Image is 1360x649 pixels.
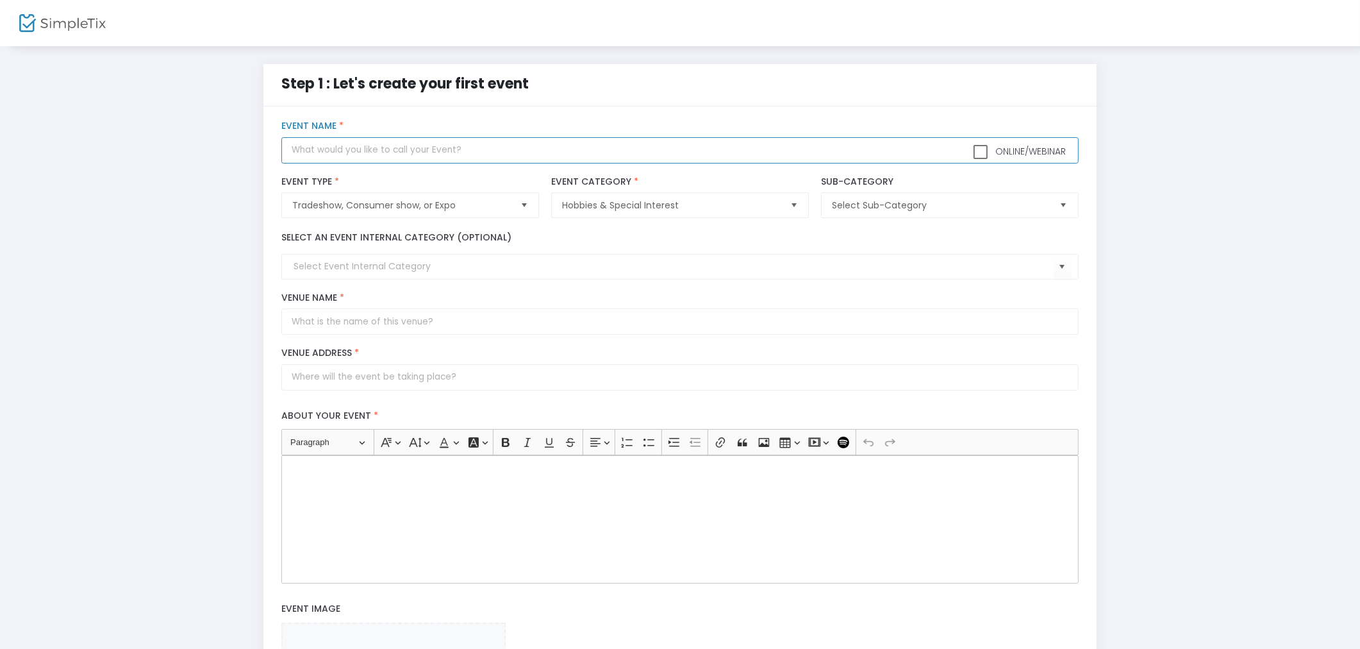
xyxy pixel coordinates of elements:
[281,429,1078,455] div: Editor toolbar
[294,260,1053,273] input: Select Event Internal Category
[562,199,779,212] span: Hobbies & Special Interest
[285,432,371,452] button: Paragraph
[281,308,1078,335] input: What is the name of this venue?
[281,602,340,615] span: Event Image
[281,74,529,94] span: Step 1 : Let's create your first event
[281,364,1078,391] input: Where will the event be taking place?
[515,193,533,217] button: Select
[832,199,1049,212] span: Select Sub-Category
[281,176,538,188] label: Event Type
[276,403,1085,430] label: About your event
[993,145,1066,158] span: Online/Webinar
[281,231,511,244] label: Select an event internal category (optional)
[785,193,803,217] button: Select
[1055,193,1073,217] button: Select
[821,176,1078,188] label: Sub-Category
[1054,254,1072,280] button: Select
[281,121,1078,132] label: Event Name
[290,435,357,450] span: Paragraph
[281,455,1078,584] div: Rich Text Editor, main
[281,137,1078,164] input: What would you like to call your Event?
[292,199,510,212] span: Tradeshow, Consumer show, or Expo
[281,292,1078,304] label: Venue Name
[281,348,1078,359] label: Venue Address
[551,176,808,188] label: Event Category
